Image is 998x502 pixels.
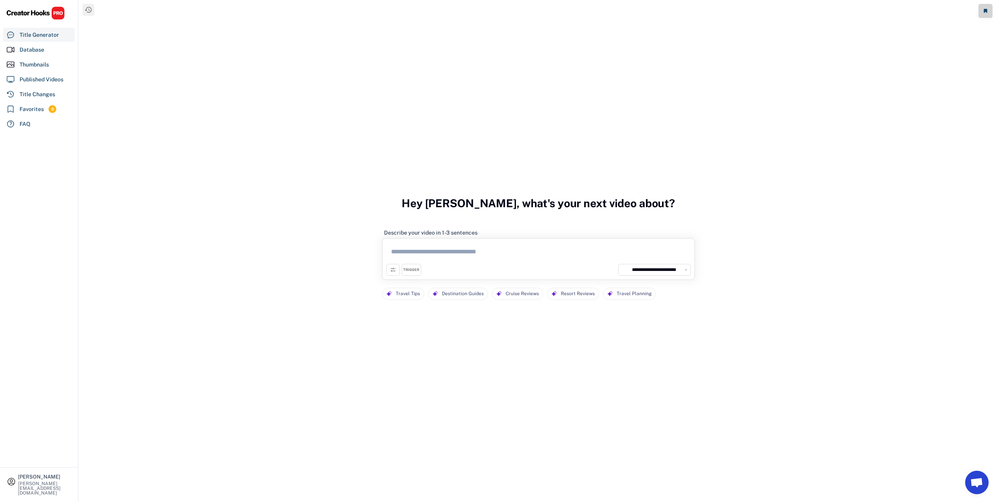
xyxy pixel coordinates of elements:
div: Title Changes [20,90,55,99]
img: CHPRO%20Logo.svg [6,6,65,20]
div: Thumbnails [20,61,49,69]
div: Published Videos [20,75,63,84]
h3: Hey [PERSON_NAME], what's your next video about? [402,188,675,218]
div: Resort Reviews [561,288,595,299]
div: Travel Planning [617,288,652,299]
div: FAQ [20,120,31,128]
div: [PERSON_NAME][EMAIL_ADDRESS][DOMAIN_NAME] [18,481,71,495]
div: Title Generator [20,31,59,39]
div: 8 [48,106,56,113]
div: Cruise Reviews [506,288,539,299]
div: [PERSON_NAME] [18,474,71,479]
div: Favorites [20,105,44,113]
img: channels4_profile.jpg [621,266,628,273]
div: TRIGGER [403,267,419,273]
div: Destination Guides [442,288,484,299]
div: Travel Tips [396,288,420,299]
a: Open chat [965,471,989,494]
div: Database [20,46,44,54]
div: Describe your video in 1-3 sentences [384,229,477,236]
